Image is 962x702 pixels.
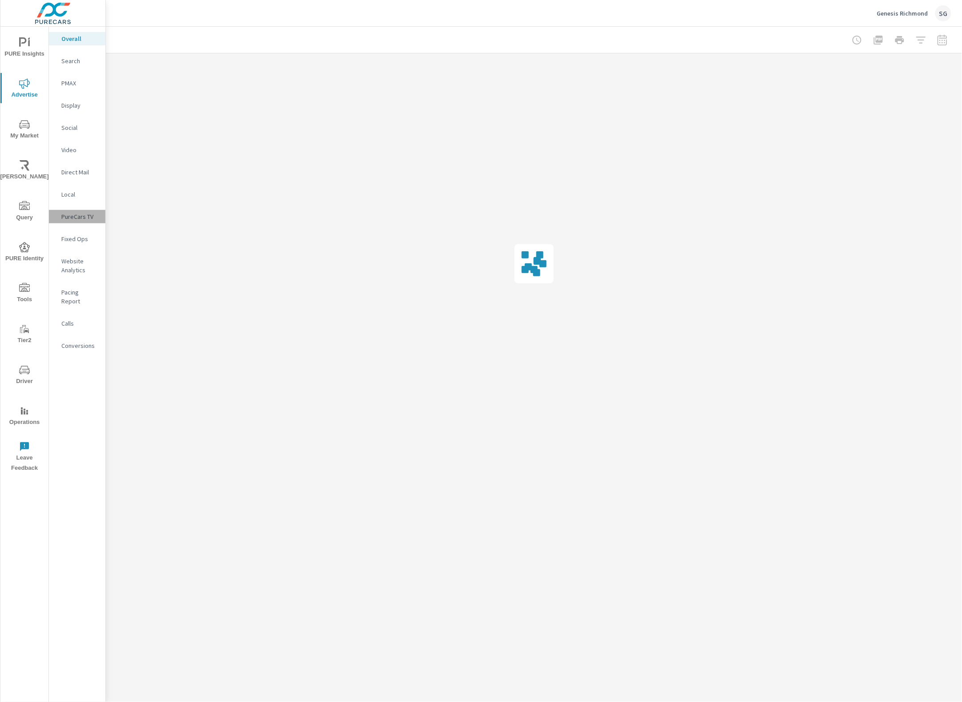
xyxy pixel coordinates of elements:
[0,27,48,477] div: nav menu
[49,54,105,68] div: Search
[877,9,928,17] p: Genesis Richmond
[49,188,105,201] div: Local
[49,99,105,112] div: Display
[49,165,105,179] div: Direct Mail
[3,365,46,387] span: Driver
[61,168,98,177] p: Direct Mail
[49,32,105,45] div: Overall
[49,77,105,90] div: PMAX
[49,339,105,352] div: Conversions
[3,283,46,305] span: Tools
[49,121,105,134] div: Social
[61,234,98,243] p: Fixed Ops
[61,288,98,306] p: Pacing Report
[61,341,98,350] p: Conversions
[3,324,46,346] span: Tier2
[61,79,98,88] p: PMAX
[61,34,98,43] p: Overall
[3,78,46,100] span: Advertise
[3,441,46,473] span: Leave Feedback
[49,254,105,277] div: Website Analytics
[3,406,46,428] span: Operations
[49,210,105,223] div: PureCars TV
[61,319,98,328] p: Calls
[3,37,46,59] span: PURE Insights
[61,257,98,274] p: Website Analytics
[61,145,98,154] p: Video
[61,212,98,221] p: PureCars TV
[49,317,105,330] div: Calls
[61,56,98,65] p: Search
[3,119,46,141] span: My Market
[3,201,46,223] span: Query
[49,232,105,246] div: Fixed Ops
[49,286,105,308] div: Pacing Report
[61,101,98,110] p: Display
[3,160,46,182] span: [PERSON_NAME]
[935,5,951,21] div: SG
[3,242,46,264] span: PURE Identity
[49,143,105,157] div: Video
[61,123,98,132] p: Social
[61,190,98,199] p: Local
